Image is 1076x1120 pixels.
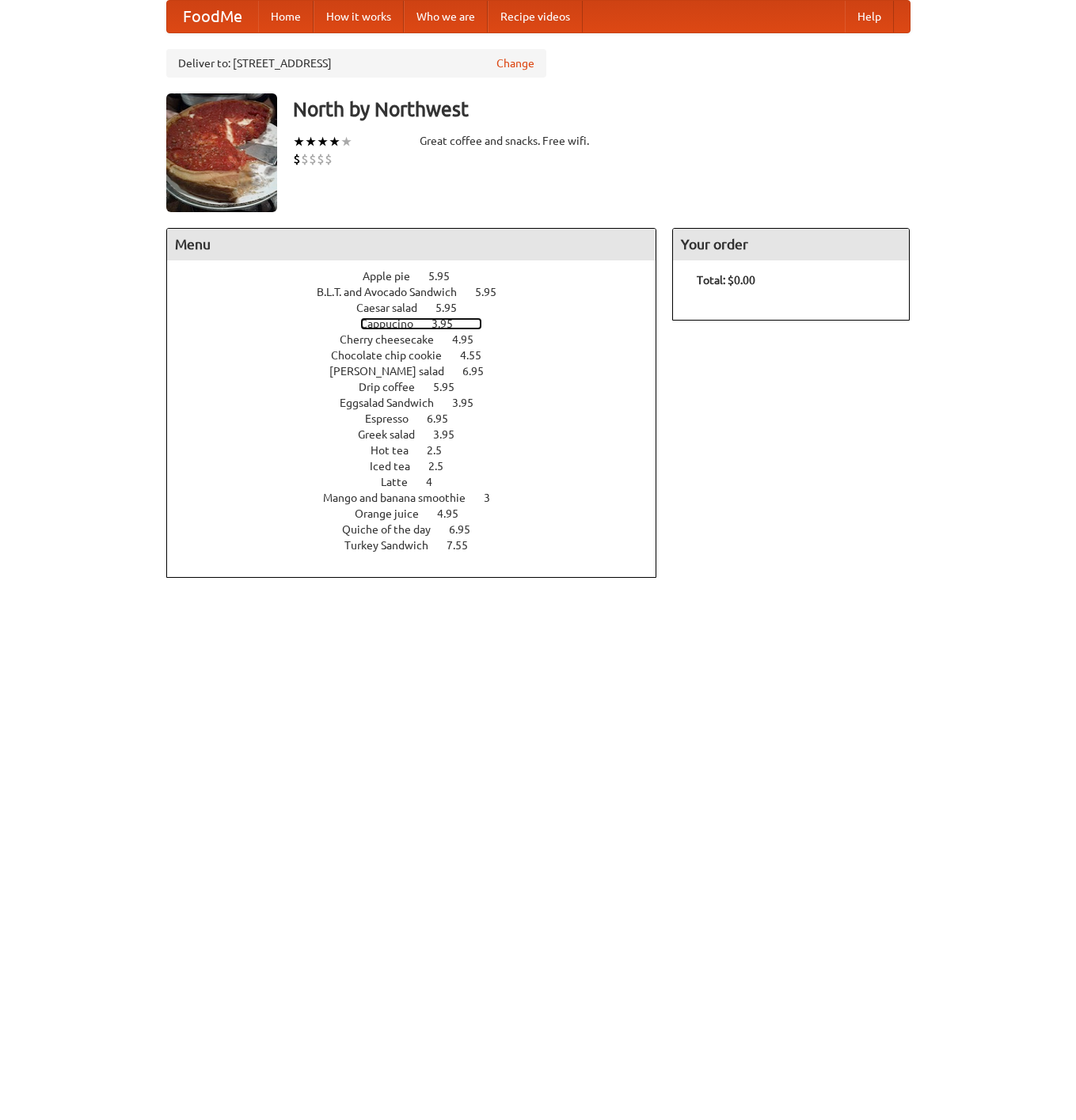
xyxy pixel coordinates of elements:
li: ★ [329,133,340,150]
a: Chocolate chip cookie 4.55 [331,349,511,362]
a: FoodMe [167,1,258,32]
h4: Your order [673,229,909,260]
span: 2.5 [428,460,459,473]
span: 5.95 [435,302,473,314]
img: angular.jpg [166,93,277,212]
a: Hot tea 2.5 [371,444,471,457]
li: ★ [305,133,317,150]
span: 6.95 [462,365,500,378]
a: Espresso 6.95 [365,412,477,425]
span: 3.95 [432,317,469,330]
span: Caesar salad [356,302,433,314]
a: Apple pie 5.95 [363,270,479,283]
span: Apple pie [363,270,426,283]
li: ★ [317,133,329,150]
span: Eggsalad Sandwich [340,397,450,409]
a: Caesar salad 5.95 [356,302,486,314]
a: Who we are [404,1,488,32]
span: Latte [381,476,424,488]
span: 2.5 [427,444,458,457]
span: Turkey Sandwich [344,539,444,552]
b: Total: $0.00 [697,274,755,287]
a: Cappucino 3.95 [360,317,482,330]
a: Latte 4 [381,476,462,488]
span: 4 [426,476,448,488]
span: 7.55 [447,539,484,552]
a: Greek salad 3.95 [358,428,484,441]
a: Turkey Sandwich 7.55 [344,539,497,552]
span: 3 [484,492,506,504]
span: 6.95 [449,523,486,536]
span: Chocolate chip cookie [331,349,458,362]
span: [PERSON_NAME] salad [329,365,460,378]
a: Home [258,1,314,32]
span: Mango and banana smoothie [323,492,481,504]
span: B.L.T. and Avocado Sandwich [317,286,473,298]
span: Orange juice [355,507,435,520]
li: ★ [340,133,352,150]
span: 5.95 [475,286,512,298]
h4: Menu [167,229,656,260]
span: 5.95 [428,270,466,283]
li: $ [309,150,317,168]
li: $ [317,150,325,168]
a: Quiche of the day 6.95 [342,523,500,536]
a: Help [845,1,894,32]
span: Quiche of the day [342,523,447,536]
a: Iced tea 2.5 [370,460,473,473]
span: Espresso [365,412,424,425]
span: Cappucino [360,317,429,330]
span: Hot tea [371,444,424,457]
li: $ [293,150,301,168]
a: Eggsalad Sandwich 3.95 [340,397,503,409]
a: How it works [314,1,404,32]
span: 6.95 [427,412,464,425]
a: Orange juice 4.95 [355,507,488,520]
a: [PERSON_NAME] salad 6.95 [329,365,513,378]
a: Cherry cheesecake 4.95 [340,333,503,346]
span: 4.95 [452,333,489,346]
span: Drip coffee [359,381,431,393]
span: Iced tea [370,460,426,473]
a: Change [496,55,534,71]
li: $ [325,150,333,168]
div: Deliver to: [STREET_ADDRESS] [166,49,546,78]
span: 4.95 [437,507,474,520]
span: Cherry cheesecake [340,333,450,346]
span: 3.95 [452,397,489,409]
a: Drip coffee 5.95 [359,381,484,393]
a: Mango and banana smoothie 3 [323,492,519,504]
span: 3.95 [433,428,470,441]
li: ★ [293,133,305,150]
div: Great coffee and snacks. Free wifi. [420,133,657,149]
h3: North by Northwest [293,93,911,125]
a: B.L.T. and Avocado Sandwich 5.95 [317,286,526,298]
span: 4.55 [460,349,497,362]
li: $ [301,150,309,168]
span: Greek salad [358,428,431,441]
span: 5.95 [433,381,470,393]
a: Recipe videos [488,1,583,32]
